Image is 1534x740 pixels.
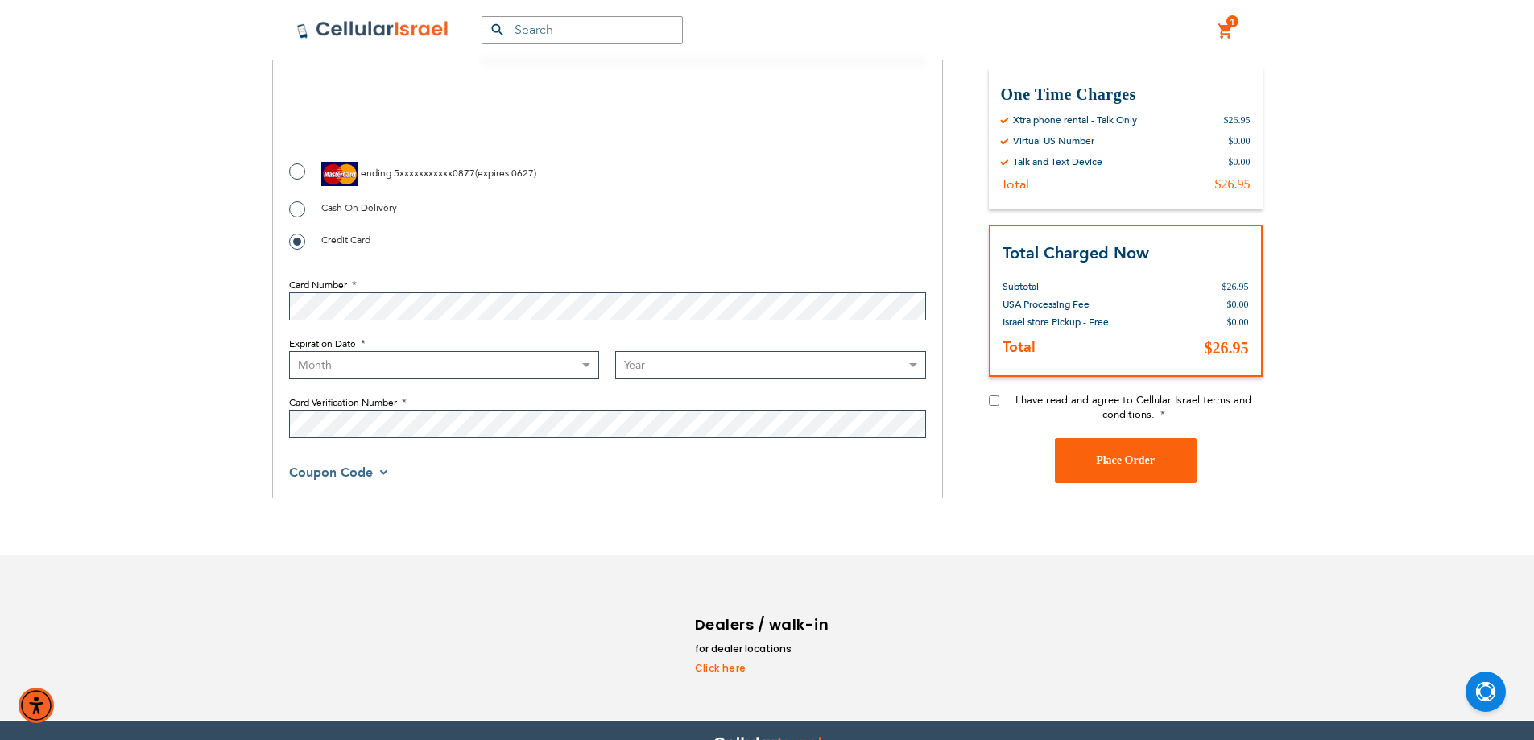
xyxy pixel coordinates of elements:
div: Total [1001,176,1029,192]
img: Cellular Israel Logo [296,20,449,39]
span: $0.00 [1227,316,1249,327]
li: for dealer locations [695,641,832,657]
span: Israel store Pickup - Free [1003,315,1109,328]
span: Coupon Code [289,464,373,482]
label: ( : ) [289,162,536,186]
span: expires [478,167,509,180]
div: Xtra phone rental - Talk Only [1013,114,1137,126]
h3: One Time Charges [1001,84,1251,105]
span: 0627 [511,167,534,180]
iframe: reCAPTCHA [289,87,534,150]
span: Credit Card [321,234,370,246]
button: Place Order [1055,437,1197,482]
span: $26.95 [1205,338,1249,356]
div: $26.95 [1215,176,1251,192]
span: Card Number [289,279,347,291]
span: Expiration Date [289,337,356,350]
div: Accessibility Menu [19,688,54,723]
span: 1 [1230,15,1235,28]
span: 5xxxxxxxxxxx0877 [394,167,475,180]
span: USA Processing Fee [1003,297,1090,310]
strong: Total Charged Now [1003,242,1149,264]
strong: Total [1003,337,1036,357]
span: $26.95 [1222,280,1249,291]
img: MasterCard [321,162,358,186]
a: Click here [695,661,832,676]
span: ending [361,167,391,180]
span: Place Order [1096,454,1155,466]
div: $0.00 [1229,134,1251,147]
h6: Dealers / walk-in [695,613,832,637]
span: Cash On Delivery [321,201,397,214]
span: I have read and agree to Cellular Israel terms and conditions. [1015,392,1251,421]
a: 1 [1217,22,1234,41]
span: Card Verification Number [289,396,397,409]
th: Subtotal [1003,265,1128,295]
span: $0.00 [1227,298,1249,309]
div: $0.00 [1229,155,1251,168]
div: $26.95 [1224,114,1251,126]
div: Virtual US Number [1013,134,1094,147]
div: Talk and Text Device [1013,155,1102,168]
input: Search [482,16,683,44]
